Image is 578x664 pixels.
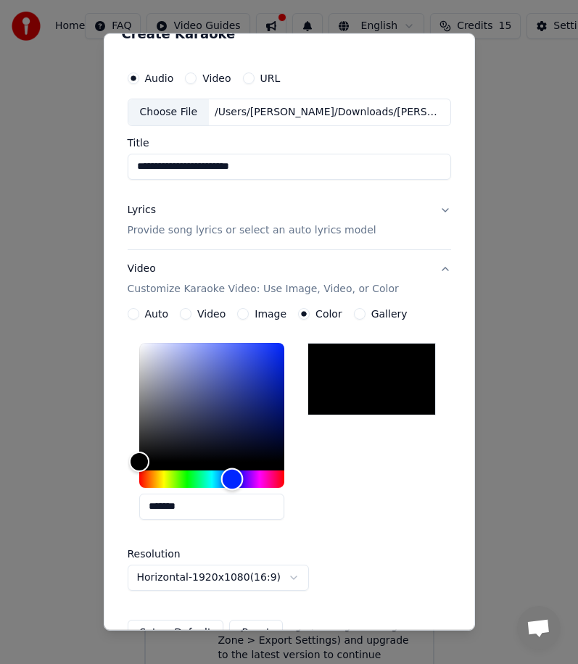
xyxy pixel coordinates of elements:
[128,223,376,238] p: Provide song lyrics or select an auto lyrics model
[229,620,282,646] button: Reset
[139,470,284,488] div: Hue
[128,250,451,308] button: VideoCustomize Karaoke Video: Use Image, Video, or Color
[202,73,231,83] label: Video
[315,309,342,319] label: Color
[128,138,451,148] label: Title
[128,262,399,296] div: Video
[128,308,451,657] div: VideoCustomize Karaoke Video: Use Image, Video, or Color
[197,309,226,319] label: Video
[139,343,284,462] div: Color
[128,549,273,559] label: Resolution
[145,73,174,83] label: Audio
[260,73,281,83] label: URL
[371,309,408,319] label: Gallery
[128,620,224,646] button: Set as Default
[145,309,169,319] label: Auto
[128,191,451,249] button: LyricsProvide song lyrics or select an auto lyrics model
[209,105,450,120] div: /Users/[PERSON_NAME]/Downloads/[PERSON_NAME] - Escriurem (Lyric Video).mp3
[128,99,210,125] div: Choose File
[128,282,399,296] p: Customize Karaoke Video: Use Image, Video, or Color
[128,203,156,217] div: Lyrics
[122,28,457,41] h2: Create Karaoke
[255,309,286,319] label: Image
